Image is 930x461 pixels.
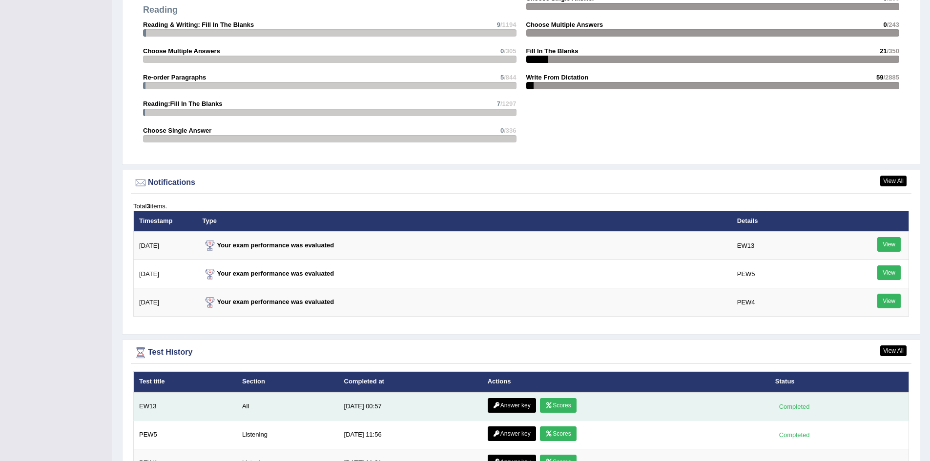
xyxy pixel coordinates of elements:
th: Completed at [339,372,482,392]
a: View [877,294,901,308]
a: Answer key [488,426,536,441]
th: Details [732,211,850,231]
strong: Your exam performance was evaluated [203,298,334,305]
a: Scores [540,398,576,413]
strong: Re-order Paragraphs [143,74,206,81]
td: PEW5 [732,260,850,288]
span: 0 [500,47,504,55]
div: Total items. [133,201,909,211]
a: View [877,265,901,280]
a: View All [880,176,907,186]
td: [DATE] [134,260,197,288]
div: Notifications [133,176,909,190]
th: Type [197,211,732,231]
span: /336 [504,127,516,134]
th: Status [770,372,909,392]
strong: Your exam performance was evaluated [203,241,334,249]
a: View All [880,345,907,356]
div: Completed [775,401,813,412]
span: 0 [883,21,887,28]
strong: Choose Multiple Answers [526,21,603,28]
b: 3 [146,202,150,210]
span: /1297 [500,100,517,107]
strong: Choose Single Answer [143,127,211,134]
td: Listening [237,421,339,449]
span: /243 [887,21,899,28]
td: All [237,392,339,421]
td: EW13 [732,231,850,260]
div: Test History [133,345,909,360]
a: Scores [540,426,576,441]
span: 59 [876,74,883,81]
td: [DATE] [134,288,197,317]
strong: Reading [143,5,178,15]
a: Answer key [488,398,536,413]
a: View [877,237,901,252]
strong: Fill In The Blanks [526,47,579,55]
span: /350 [887,47,899,55]
th: Test title [134,372,237,392]
span: 7 [497,100,500,107]
div: Completed [775,430,813,440]
strong: Reading & Writing: Fill In The Blanks [143,21,254,28]
td: PEW5 [134,421,237,449]
span: /2885 [883,74,899,81]
strong: Choose Multiple Answers [143,47,220,55]
td: [DATE] 11:56 [339,421,482,449]
th: Section [237,372,339,392]
span: /844 [504,74,516,81]
td: [DATE] 00:57 [339,392,482,421]
td: [DATE] [134,231,197,260]
span: 5 [500,74,504,81]
span: 0 [500,127,504,134]
th: Timestamp [134,211,197,231]
strong: Write From Dictation [526,74,589,81]
td: PEW4 [732,288,850,317]
td: EW13 [134,392,237,421]
strong: Reading:Fill In The Blanks [143,100,223,107]
span: 9 [497,21,500,28]
span: /305 [504,47,516,55]
span: /1194 [500,21,517,28]
strong: Your exam performance was evaluated [203,270,334,277]
th: Actions [482,372,770,392]
span: 21 [880,47,887,55]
